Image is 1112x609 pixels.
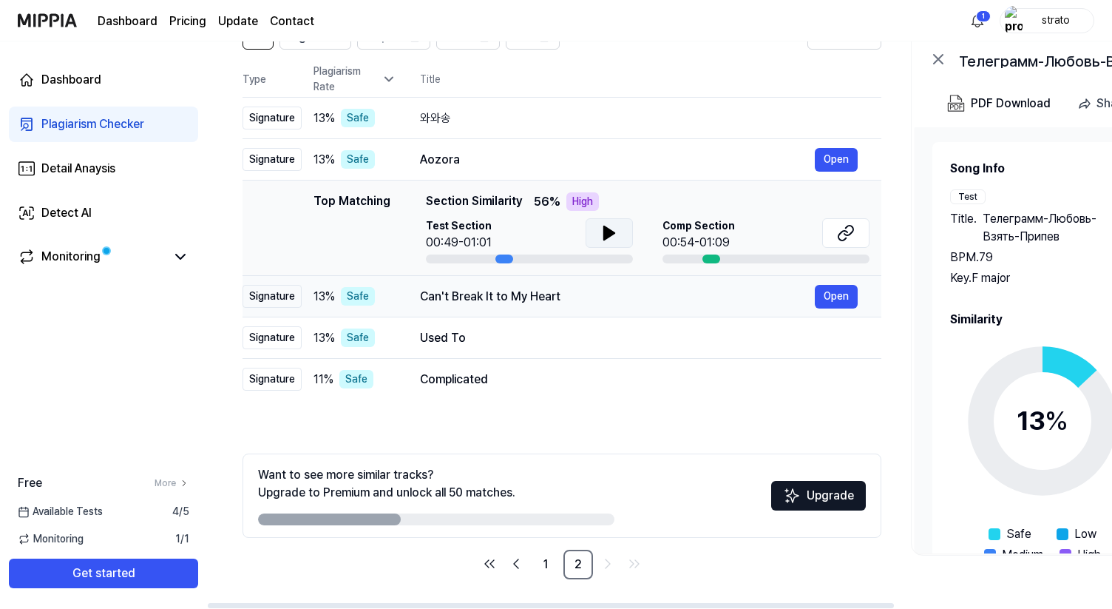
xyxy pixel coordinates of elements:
span: Section Similarity [426,192,522,211]
div: Signature [243,368,302,391]
div: Safe [341,150,375,169]
div: 13 [1017,401,1068,441]
div: Plagiarism Rate [313,64,396,95]
button: Get started [9,559,198,588]
a: Update [218,13,258,30]
div: 00:49-01:01 [426,234,492,252]
div: 1 [976,10,991,22]
span: Free [18,474,42,492]
div: Signature [243,326,302,349]
div: Detail Anaysis [41,160,115,178]
div: Can't Break It to My Heart [420,288,815,306]
button: Upgrade [771,481,866,511]
div: Detect AI [41,204,92,222]
a: Detect AI [9,195,198,231]
span: Title . [950,210,977,246]
button: profilestrato [1000,8,1094,33]
div: 와와송 [420,110,858,127]
button: Open [815,285,858,309]
img: 알림 [969,12,986,30]
div: Top Matching [313,192,390,263]
a: Pricing [169,13,206,30]
div: Plagiarism Checker [41,115,144,133]
img: PDF Download [947,95,965,112]
div: Want to see more similar tracks? Upgrade to Premium and unlock all 50 matches. [258,466,515,502]
button: Open [815,148,858,172]
a: Detail Anaysis [9,151,198,186]
a: 1 [531,550,560,579]
a: Dashboard [98,13,157,30]
div: Signature [243,285,302,308]
div: 00:54-01:09 [662,234,735,252]
a: Monitoring [18,248,166,266]
span: 4 / 5 [172,504,189,519]
span: 13 % [313,329,335,347]
div: Signature [243,148,302,171]
span: 1 / 1 [175,531,189,547]
a: Go to first page [478,552,501,576]
span: Available Tests [18,504,103,519]
span: High [1077,546,1101,564]
div: High [566,192,599,211]
th: Title [420,61,881,97]
a: Contact [270,13,314,30]
span: 11 % [313,371,333,388]
span: Test Section [426,218,492,234]
span: 13 % [313,151,335,169]
span: 13 % [313,288,335,306]
div: Safe [341,287,375,306]
div: Dashboard [41,71,101,89]
div: Used To [420,329,858,347]
div: Complicated [420,371,858,388]
img: Sparkles [783,487,801,505]
a: More [155,477,189,490]
span: Medium [1002,546,1043,564]
div: strato [1027,12,1085,28]
span: 56 % [534,193,560,211]
div: Test [950,189,986,204]
th: Type [243,61,302,98]
span: % [1045,405,1068,437]
div: Safe [339,370,373,388]
div: Safe [341,329,375,347]
span: Comp Section [662,218,735,234]
span: Safe [1006,525,1031,543]
div: Monitoring [41,248,101,266]
a: Plagiarism Checker [9,107,198,142]
div: Aozora [420,151,815,169]
div: Safe [341,109,375,127]
button: PDF Download [944,89,1054,118]
span: Low [1074,525,1096,543]
a: Go to last page [623,552,646,576]
a: 2 [563,550,593,579]
a: Go to previous page [504,552,528,576]
a: SparklesUpgrade [771,494,866,508]
nav: pagination [243,550,881,579]
div: PDF Download [971,94,1051,113]
span: Monitoring [18,531,84,547]
span: 13 % [313,110,335,127]
a: Dashboard [9,62,198,98]
a: Go to next page [596,552,620,576]
img: profile [1005,6,1023,36]
div: Signature [243,107,302,129]
button: 알림1 [966,9,989,33]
